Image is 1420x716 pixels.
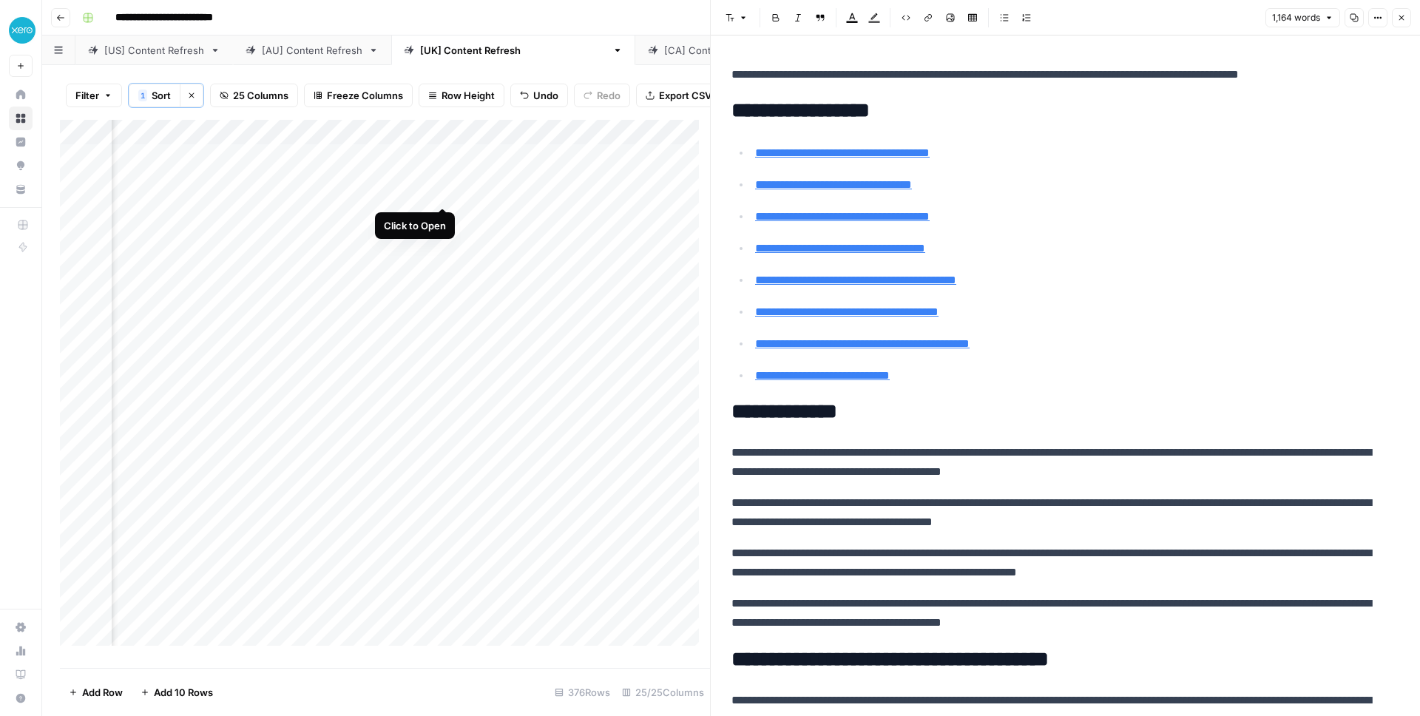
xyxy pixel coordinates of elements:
a: Settings [9,615,33,639]
a: Opportunities [9,154,33,178]
button: Export CSV [636,84,721,107]
span: Redo [597,88,621,103]
a: Browse [9,107,33,130]
a: [US] Content Refresh [75,36,233,65]
a: [[GEOGRAPHIC_DATA]] Content Refresh [391,36,635,65]
div: 25/25 Columns [616,680,710,704]
span: Row Height [442,88,495,103]
button: Add 10 Rows [132,680,222,704]
a: [CA] Content Refresh [635,36,794,65]
span: Sort [152,88,171,103]
div: [CA] Content Refresh [664,43,765,58]
button: Undo [510,84,568,107]
a: Home [9,83,33,107]
span: Freeze Columns [327,88,403,103]
span: 25 Columns [233,88,288,103]
img: XeroOps Logo [9,17,35,44]
button: Row Height [419,84,504,107]
span: Filter [75,88,99,103]
span: Undo [533,88,558,103]
div: 376 Rows [549,680,616,704]
div: Click to Open [384,218,446,233]
span: 1,164 words [1272,11,1320,24]
span: Add 10 Rows [154,685,213,700]
span: Add Row [82,685,123,700]
a: Insights [9,130,33,154]
a: Usage [9,639,33,663]
div: [AU] Content Refresh [262,43,362,58]
button: 1,164 words [1265,8,1340,27]
div: [US] Content Refresh [104,43,204,58]
button: Add Row [60,680,132,704]
span: Export CSV [659,88,711,103]
div: 1 [138,89,147,101]
div: [[GEOGRAPHIC_DATA]] Content Refresh [420,43,606,58]
a: Your Data [9,178,33,201]
button: 25 Columns [210,84,298,107]
button: Freeze Columns [304,84,413,107]
span: 1 [141,89,145,101]
button: Help + Support [9,686,33,710]
button: 1Sort [129,84,180,107]
button: Filter [66,84,122,107]
button: Workspace: XeroOps [9,12,33,49]
a: Learning Hub [9,663,33,686]
a: [AU] Content Refresh [233,36,391,65]
button: Redo [574,84,630,107]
